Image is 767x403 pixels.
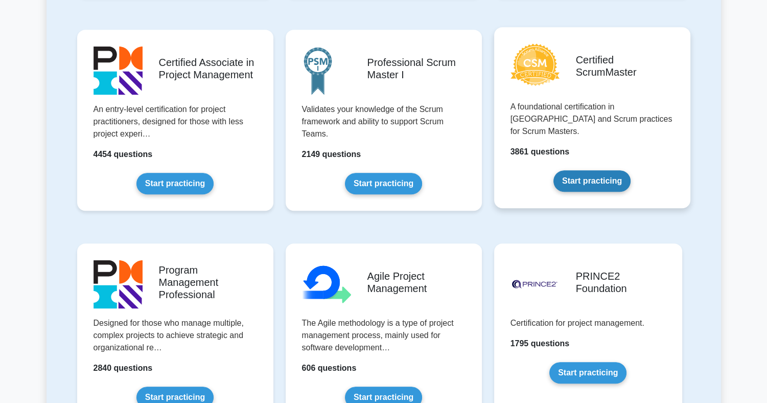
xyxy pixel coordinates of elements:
[553,170,631,192] a: Start practicing
[136,173,214,194] a: Start practicing
[549,362,626,384] a: Start practicing
[345,173,422,194] a: Start practicing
